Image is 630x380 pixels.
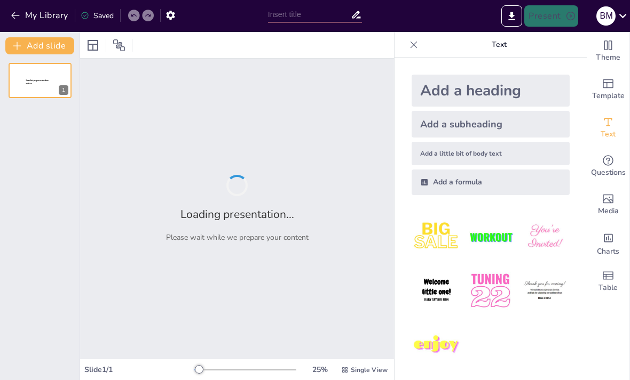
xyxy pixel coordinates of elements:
[596,6,616,26] div: B M
[598,205,619,217] span: Media
[26,79,49,85] span: Sendsteps presentation editor
[587,147,629,185] div: Get real-time input from your audience
[81,11,114,21] div: Saved
[412,169,570,195] div: Add a formula
[524,5,578,27] button: Present
[166,232,309,242] p: Please wait while we prepare your content
[8,7,73,24] button: My Library
[180,207,294,222] h2: Loading presentation...
[466,212,515,262] img: 2.jpeg
[596,5,616,27] button: B M
[592,90,625,102] span: Template
[84,37,101,54] div: Layout
[601,128,616,140] span: Text
[596,52,620,63] span: Theme
[587,224,629,262] div: Add charts and graphs
[520,266,570,316] img: 6.jpeg
[587,32,629,70] div: Change the overall theme
[84,365,194,375] div: Slide 1 / 1
[113,39,125,52] span: Position
[412,142,570,165] div: Add a little bit of body text
[597,246,619,257] span: Charts
[591,167,626,179] span: Questions
[587,109,629,147] div: Add text boxes
[598,282,618,294] span: Table
[307,365,333,375] div: 25 %
[412,75,570,107] div: Add a heading
[587,262,629,301] div: Add a table
[501,5,522,27] button: Export to PowerPoint
[268,7,351,22] input: Insert title
[412,111,570,138] div: Add a subheading
[587,185,629,224] div: Add images, graphics, shapes or video
[412,212,461,262] img: 1.jpeg
[466,266,515,316] img: 5.jpeg
[59,85,68,95] div: 1
[422,32,576,58] p: Text
[587,70,629,109] div: Add ready made slides
[412,266,461,316] img: 4.jpeg
[5,37,74,54] button: Add slide
[412,320,461,370] img: 7.jpeg
[9,63,72,98] div: 1
[351,366,388,374] span: Single View
[520,212,570,262] img: 3.jpeg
